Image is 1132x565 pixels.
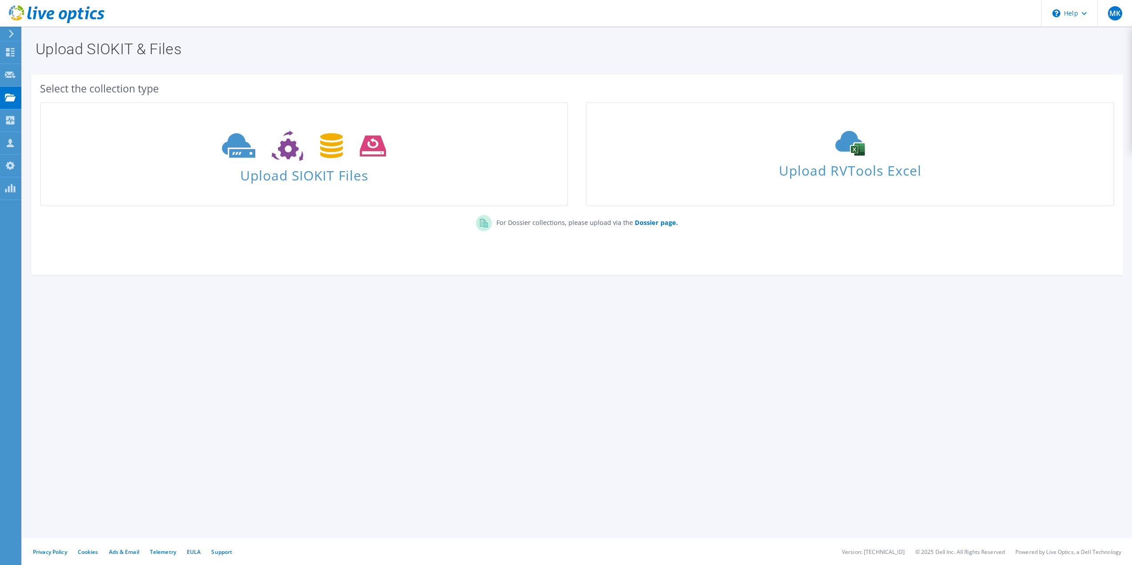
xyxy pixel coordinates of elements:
[1108,6,1122,20] span: MK
[587,159,1113,178] span: Upload RVTools Excel
[1052,9,1060,17] svg: \n
[635,218,678,227] b: Dossier page.
[1015,548,1121,556] li: Powered by Live Optics, a Dell Technology
[211,548,232,556] a: Support
[492,215,678,228] p: For Dossier collections, please upload via the
[36,41,1114,56] h1: Upload SIOKIT & Files
[109,548,139,556] a: Ads & Email
[41,163,567,182] span: Upload SIOKIT Files
[842,548,905,556] li: Version: [TECHNICAL_ID]
[187,548,201,556] a: EULA
[78,548,98,556] a: Cookies
[40,84,1114,93] div: Select the collection type
[150,548,176,556] a: Telemetry
[586,102,1114,206] a: Upload RVTools Excel
[40,102,568,206] a: Upload SIOKIT Files
[33,548,67,556] a: Privacy Policy
[633,218,678,227] a: Dossier page.
[915,548,1005,556] li: © 2025 Dell Inc. All Rights Reserved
